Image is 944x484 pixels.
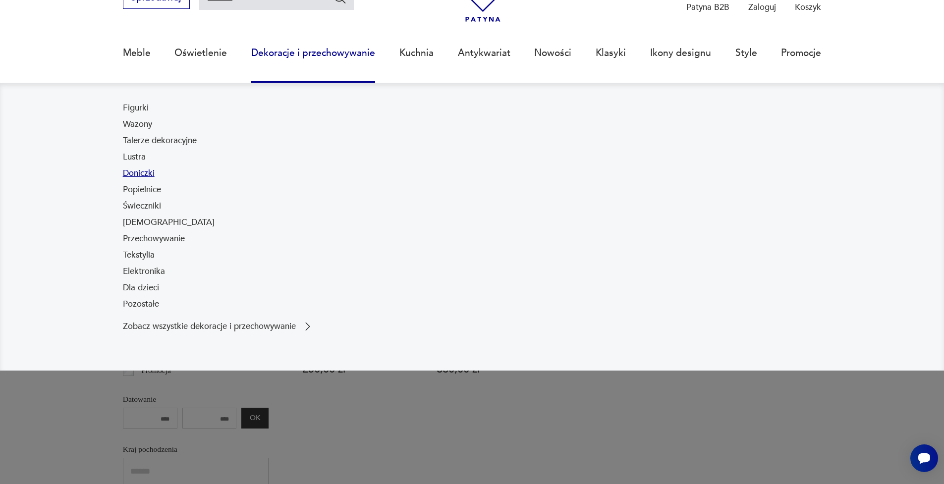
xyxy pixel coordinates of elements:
a: Pozostałe [123,298,159,310]
a: [DEMOGRAPHIC_DATA] [123,216,215,228]
a: Dla dzieci [123,282,159,294]
a: Dekoracje i przechowywanie [251,30,375,76]
a: Wazony [123,118,152,130]
p: Zaloguj [748,1,776,13]
a: Nowości [534,30,571,76]
a: Tekstylia [123,249,155,261]
a: Świeczniki [123,200,161,212]
a: Antykwariat [458,30,510,76]
p: Koszyk [795,1,821,13]
a: Talerze dekoracyjne [123,135,197,147]
a: Popielnice [123,184,161,196]
a: Doniczki [123,167,155,179]
a: Oświetlenie [174,30,227,76]
a: Style [735,30,757,76]
p: Zobacz wszystkie dekoracje i przechowywanie [123,323,296,330]
a: Kuchnia [399,30,434,76]
a: Przechowywanie [123,233,185,245]
a: Elektronika [123,266,165,277]
a: Klasyki [596,30,626,76]
a: Zobacz wszystkie dekoracje i przechowywanie [123,321,314,332]
img: cfa44e985ea346226f89ee8969f25989.jpg [478,102,822,332]
a: Lustra [123,151,146,163]
a: Meble [123,30,151,76]
a: Ikony designu [650,30,711,76]
a: Promocje [781,30,821,76]
p: Patyna B2B [686,1,729,13]
a: Figurki [123,102,149,114]
iframe: Smartsupp widget button [910,444,938,472]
